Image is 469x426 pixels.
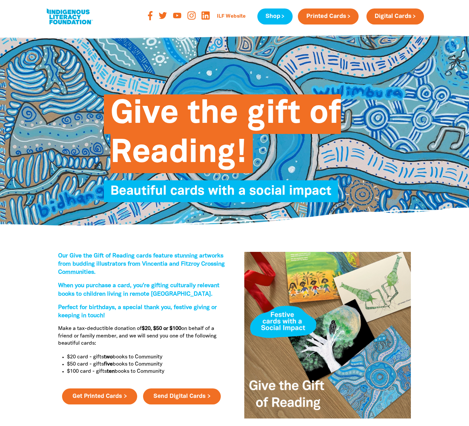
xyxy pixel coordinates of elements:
strong: two [104,355,113,359]
strong: five [104,362,113,367]
a: ILF Website [213,11,250,22]
span: Give the gift of Reading! [110,99,341,173]
a: Shop [257,8,293,25]
a: Printed Cards [298,8,358,25]
strong: ten [107,369,115,374]
img: instagram-orange-svg-816-f-67-svg-8d2e35.svg [187,11,196,20]
img: facebook-orange-svg-2-f-729-e-svg-b526d2.svg [148,11,153,20]
a: Digital Cards [366,8,424,25]
a: Get Printed Cards > [62,388,137,405]
p: Make a tax-deductible donation of on behalf of a friend or family member, and we will send you on... [58,325,225,347]
p: $20 card - gifts books to Community [67,353,225,361]
p: $50 card - gifts books to Community [67,361,225,368]
p: $100 card - gifts books to Community [67,368,225,375]
span: When you purchase a card, you’re gifting culturally relevant books to children living in remote [... [58,283,219,297]
span: Our Give the Gift of Reading cards feature stunning artworks from budding illustrators from Vince... [58,253,225,275]
strong: $20, $50 or $100 [142,326,181,331]
img: linked-in-logo-orange-png-93c920.png [202,11,210,20]
img: youtube-orange-svg-1-cecf-3-svg-a15d69.svg [173,13,181,19]
span: Perfect for birthdays, a special thank you, festive giving or keeping in touch! [58,305,217,319]
a: Send Digital Cards > [143,388,221,405]
span: Beautiful cards with a social impact [110,185,332,202]
img: twitter-orange-svg-6-e-077-d-svg-0f359f.svg [159,12,167,19]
